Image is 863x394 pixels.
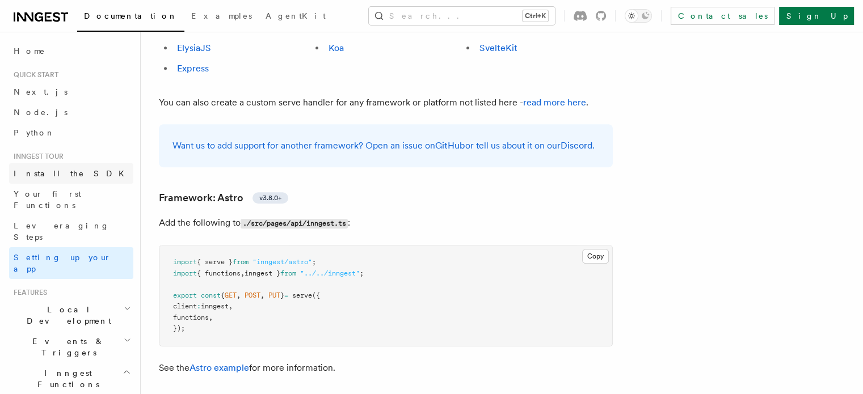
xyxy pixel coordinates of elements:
span: "inngest/astro" [252,258,312,266]
span: import [173,269,197,277]
button: Events & Triggers [9,331,133,363]
span: v3.8.0+ [259,193,281,202]
a: SvelteKit [479,43,517,53]
span: Examples [191,11,252,20]
p: Add the following to : [159,215,613,231]
a: Next.js [9,82,133,102]
span: Install the SDK [14,169,131,178]
a: Install the SDK [9,163,133,184]
span: functions [173,313,209,321]
span: { serve } [197,258,233,266]
span: , [229,302,233,310]
span: , [237,291,241,299]
span: ; [360,269,364,277]
a: Examples [184,3,259,31]
button: Copy [582,249,609,264]
span: from [280,269,296,277]
span: Next.js [14,87,68,96]
span: client [173,302,197,310]
span: } [280,291,284,299]
kbd: Ctrl+K [523,10,548,22]
span: Features [9,288,47,297]
a: Framework: Astrov3.8.0+ [159,190,288,206]
span: Your first Functions [14,189,81,210]
a: Sign Up [779,7,854,25]
a: Koa [329,43,344,53]
a: Express [177,63,209,74]
span: ; [312,258,316,266]
span: Python [14,128,55,137]
span: Inngest Functions [9,367,123,390]
span: , [209,313,213,321]
a: Home [9,41,133,61]
button: Toggle dark mode [625,9,652,23]
button: Search...Ctrl+K [369,7,555,25]
span: { functions [197,269,241,277]
span: POST [245,291,260,299]
a: Setting up your app [9,247,133,279]
a: Astro example [190,362,249,373]
span: Setting up your app [14,253,111,273]
span: AgentKit [266,11,326,20]
span: serve [292,291,312,299]
span: Documentation [84,11,178,20]
code: ./src/pages/api/inngest.ts [241,219,348,228]
span: PUT [268,291,280,299]
span: ({ [312,291,320,299]
a: AgentKit [259,3,332,31]
a: ElysiaJS [177,43,211,53]
span: GET [225,291,237,299]
span: Leveraging Steps [14,221,110,242]
button: Local Development [9,299,133,331]
span: export [173,291,197,299]
span: : [197,302,201,310]
a: Node.js [9,102,133,122]
a: Your first Functions [9,184,133,215]
span: }); [173,324,185,332]
a: read more here [523,97,586,108]
a: Contact sales [671,7,774,25]
a: Discord [561,140,592,151]
span: Inngest tour [9,152,64,161]
span: inngest } [245,269,280,277]
a: GitHub [435,140,465,151]
span: const [201,291,221,299]
span: , [260,291,264,299]
span: Node.js [14,108,68,117]
span: inngest [201,302,229,310]
span: Quick start [9,70,58,79]
span: "../../inngest" [300,269,360,277]
a: Leveraging Steps [9,215,133,247]
span: import [173,258,197,266]
a: Python [9,122,133,143]
p: See the for more information. [159,360,613,376]
span: Events & Triggers [9,336,124,358]
a: Documentation [77,3,184,32]
span: = [284,291,288,299]
span: from [233,258,249,266]
span: , [241,269,245,277]
span: { [221,291,225,299]
p: Want us to add support for another framework? Open an issue on or tell us about it on our . [172,138,599,154]
span: Home [14,45,45,57]
span: Local Development [9,304,124,327]
p: You can also create a custom serve handler for any framework or platform not listed here - . [159,95,613,111]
